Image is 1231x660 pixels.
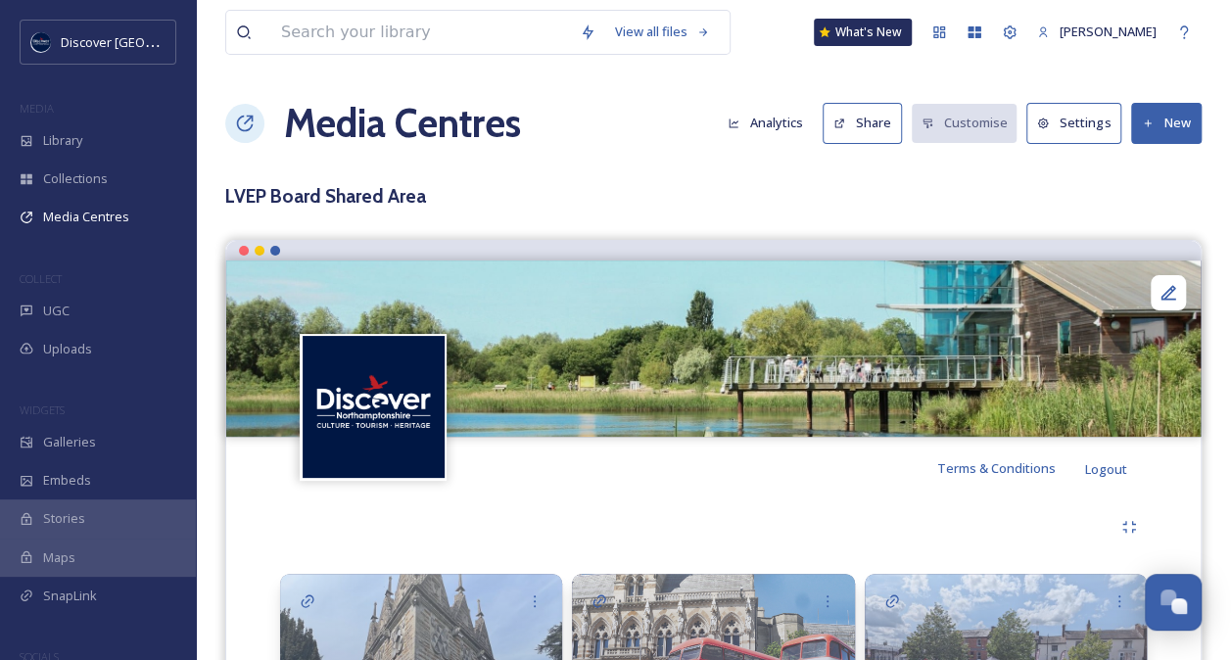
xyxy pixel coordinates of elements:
a: View all files [605,13,720,51]
a: What's New [814,19,912,46]
button: Analytics [718,104,813,142]
span: Discover [GEOGRAPHIC_DATA] [61,32,239,51]
button: New [1131,103,1202,143]
span: Embeds [43,471,91,490]
button: Settings [1026,103,1121,143]
span: SnapLink [43,587,97,605]
span: Library [43,131,82,150]
span: Terms & Conditions [937,459,1056,477]
span: UGC [43,302,70,320]
img: Untitled%20design%20%282%29.png [31,32,51,52]
a: Customise [912,104,1027,142]
button: Share [823,103,902,143]
a: Terms & Conditions [937,456,1085,480]
span: Maps [43,548,75,567]
span: WIDGETS [20,402,65,417]
input: Search your library [271,11,570,54]
a: Analytics [718,104,823,142]
span: Uploads [43,340,92,358]
span: Stories [43,509,85,528]
span: Galleries [43,433,96,451]
a: [PERSON_NAME] [1027,13,1166,51]
span: COLLECT [20,271,62,286]
img: Stanwick Lakes.jpg [226,260,1201,437]
span: [PERSON_NAME] [1060,23,1157,40]
a: Media Centres [284,94,521,153]
span: Media Centres [43,208,129,226]
span: Logout [1085,460,1127,478]
img: Untitled%20design%20%282%29.png [303,336,445,478]
a: Settings [1026,103,1131,143]
button: Customise [912,104,1018,142]
h3: LVEP Board Shared Area [225,182,1202,211]
span: MEDIA [20,101,54,116]
span: Collections [43,169,108,188]
button: Open Chat [1145,574,1202,631]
